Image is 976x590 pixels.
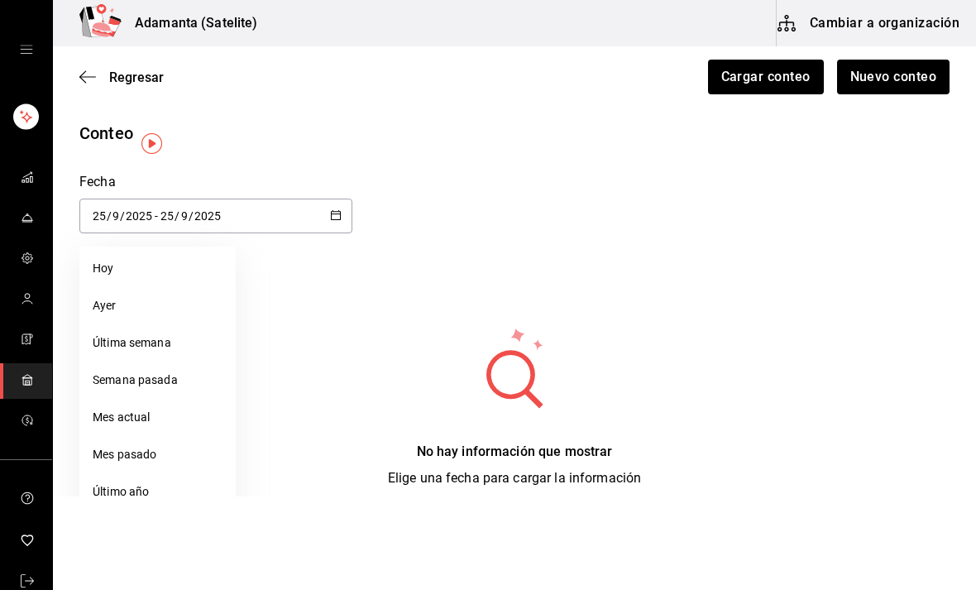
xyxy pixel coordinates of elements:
span: - [155,209,158,223]
li: Último año [79,473,236,511]
span: / [189,209,194,223]
input: Year [194,209,222,223]
button: Cargar conteo [708,60,824,94]
li: Hoy [79,250,236,287]
input: Year [125,209,153,223]
span: / [175,209,179,223]
li: Mes pasado [79,436,236,473]
div: Conteo [79,121,133,146]
input: Month [112,209,120,223]
input: Month [180,209,189,223]
li: Ayer [79,287,236,324]
div: Fecha [79,172,352,192]
div: No hay información que mostrar [388,442,642,462]
span: Elige una fecha para cargar la información [388,470,642,486]
input: Day [92,209,107,223]
li: Última semana [79,324,236,362]
span: / [120,209,125,223]
li: Mes actual [79,399,236,436]
span: / [107,209,112,223]
button: open drawer [20,43,33,56]
span: Regresar [109,70,164,85]
button: Regresar [79,70,164,85]
li: Semana pasada [79,362,236,399]
button: Nuevo conteo [837,60,950,94]
h3: Adamanta (Satelite) [122,13,258,33]
input: Day [160,209,175,223]
img: Tooltip marker [141,133,162,154]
